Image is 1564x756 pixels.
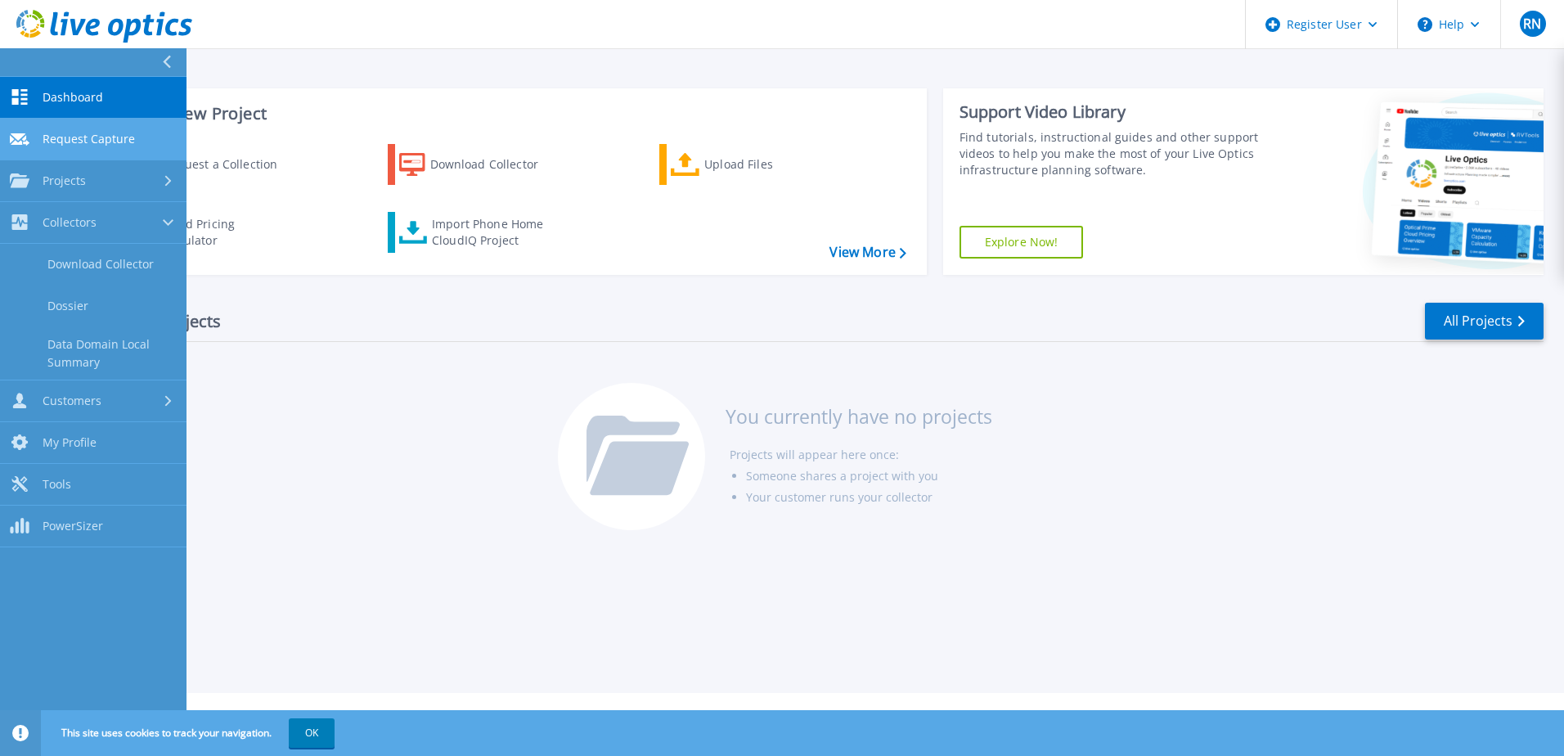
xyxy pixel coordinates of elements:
div: Request a Collection [163,148,294,181]
div: Upload Files [704,148,835,181]
li: Someone shares a project with you [746,466,992,487]
span: PowerSizer [43,519,103,533]
li: Projects will appear here once: [730,444,992,466]
span: Request Capture [43,132,135,146]
span: RN [1523,17,1541,30]
span: My Profile [43,435,97,450]
a: Upload Files [659,144,842,185]
button: OK [289,718,335,748]
div: Download Collector [430,148,561,181]
h3: You currently have no projects [726,407,992,425]
a: Explore Now! [960,226,1084,259]
li: Your customer runs your collector [746,487,992,508]
div: Cloud Pricing Calculator [160,216,291,249]
span: Collectors [43,215,97,230]
a: Download Collector [388,144,570,185]
a: Cloud Pricing Calculator [116,212,299,253]
span: Customers [43,394,101,408]
h3: Start a New Project [116,105,906,123]
a: Request a Collection [116,144,299,185]
span: Tools [43,477,71,492]
div: Import Phone Home CloudIQ Project [432,216,560,249]
div: Find tutorials, instructional guides and other support videos to help you make the most of your L... [960,129,1265,178]
div: Support Video Library [960,101,1265,123]
span: This site uses cookies to track your navigation. [45,718,335,748]
a: View More [829,245,906,260]
span: Dashboard [43,90,103,105]
span: Projects [43,173,86,188]
a: All Projects [1425,303,1544,340]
